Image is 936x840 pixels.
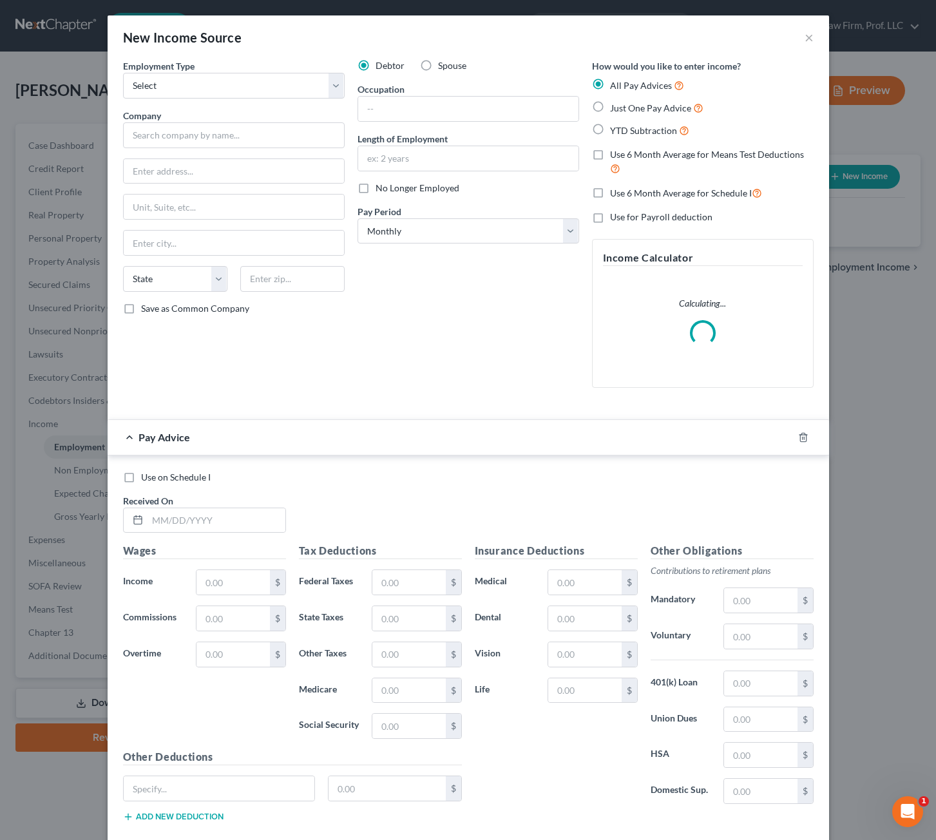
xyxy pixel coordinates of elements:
[805,30,814,45] button: ×
[651,564,814,577] p: Contributions to retirement plans
[892,796,923,827] iframe: Intercom live chat
[548,570,621,595] input: 0.00
[124,231,344,255] input: Enter city...
[141,303,249,314] span: Save as Common Company
[610,149,804,160] span: Use 6 Month Average for Means Test Deductions
[372,714,445,738] input: 0.00
[798,707,813,732] div: $
[798,671,813,696] div: $
[724,743,797,767] input: 0.00
[468,569,542,595] label: Medical
[270,606,285,631] div: $
[299,543,462,559] h5: Tax Deductions
[446,776,461,801] div: $
[651,543,814,559] h5: Other Obligations
[644,707,718,732] label: Union Dues
[610,125,677,136] span: YTD Subtraction
[446,642,461,667] div: $
[603,297,803,310] p: Calculating...
[548,642,621,667] input: 0.00
[358,206,401,217] span: Pay Period
[240,266,345,292] input: Enter zip...
[724,588,797,613] input: 0.00
[622,570,637,595] div: $
[123,122,345,148] input: Search company by name...
[446,606,461,631] div: $
[358,146,578,171] input: ex: 2 years
[548,678,621,703] input: 0.00
[123,495,173,506] span: Received On
[358,97,578,121] input: --
[724,671,797,696] input: 0.00
[148,508,285,533] input: MM/DD/YYYY
[644,624,718,649] label: Voluntary
[468,678,542,703] label: Life
[798,624,813,649] div: $
[124,159,344,184] input: Enter address...
[124,776,315,801] input: Specify...
[724,707,797,732] input: 0.00
[117,606,190,631] label: Commissions
[622,642,637,667] div: $
[196,642,269,667] input: 0.00
[592,59,741,73] label: How would you like to enter income?
[123,749,462,765] h5: Other Deductions
[644,587,718,613] label: Mandatory
[446,570,461,595] div: $
[372,678,445,703] input: 0.00
[117,642,190,667] label: Overtime
[475,543,638,559] h5: Insurance Deductions
[798,743,813,767] div: $
[270,570,285,595] div: $
[644,742,718,768] label: HSA
[610,187,752,198] span: Use 6 Month Average for Schedule I
[919,796,929,807] span: 1
[124,195,344,219] input: Unit, Suite, etc...
[123,28,242,46] div: New Income Source
[376,60,405,71] span: Debtor
[610,211,712,222] span: Use for Payroll deduction
[468,642,542,667] label: Vision
[724,624,797,649] input: 0.00
[798,779,813,803] div: $
[446,714,461,738] div: $
[292,713,366,739] label: Social Security
[141,472,211,482] span: Use on Schedule I
[548,606,621,631] input: 0.00
[610,80,672,91] span: All Pay Advices
[468,606,542,631] label: Dental
[123,61,195,72] span: Employment Type
[196,570,269,595] input: 0.00
[358,82,405,96] label: Occupation
[196,606,269,631] input: 0.00
[372,606,445,631] input: 0.00
[329,776,446,801] input: 0.00
[622,678,637,703] div: $
[372,642,445,667] input: 0.00
[123,543,286,559] h5: Wages
[603,250,803,266] h5: Income Calculator
[358,132,448,146] label: Length of Employment
[292,678,366,703] label: Medicare
[446,678,461,703] div: $
[644,778,718,804] label: Domestic Sup.
[724,779,797,803] input: 0.00
[123,812,224,822] button: Add new deduction
[610,102,691,113] span: Just One Pay Advice
[292,606,366,631] label: State Taxes
[292,569,366,595] label: Federal Taxes
[123,575,153,586] span: Income
[123,110,161,121] span: Company
[622,606,637,631] div: $
[138,431,190,443] span: Pay Advice
[376,182,459,193] span: No Longer Employed
[644,671,718,696] label: 401(k) Loan
[270,642,285,667] div: $
[798,588,813,613] div: $
[438,60,466,71] span: Spouse
[292,642,366,667] label: Other Taxes
[372,570,445,595] input: 0.00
